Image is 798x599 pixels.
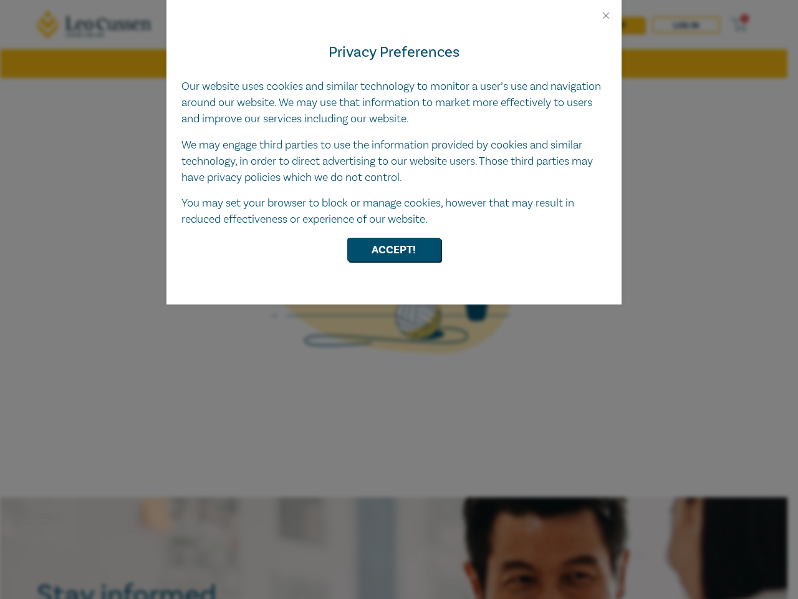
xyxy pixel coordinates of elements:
h4: Privacy Preferences [181,41,607,64]
p: Our website uses cookies and similar technology to monitor a user’s use and navigation around our... [181,79,607,127]
p: You may set your browser to block or manage cookies, however that may result in reduced effective... [181,195,607,228]
button: Close [600,10,612,21]
p: We may engage third parties to use the information provided by cookies and similar technology, in... [181,137,607,186]
button: Accept! [347,238,441,261]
